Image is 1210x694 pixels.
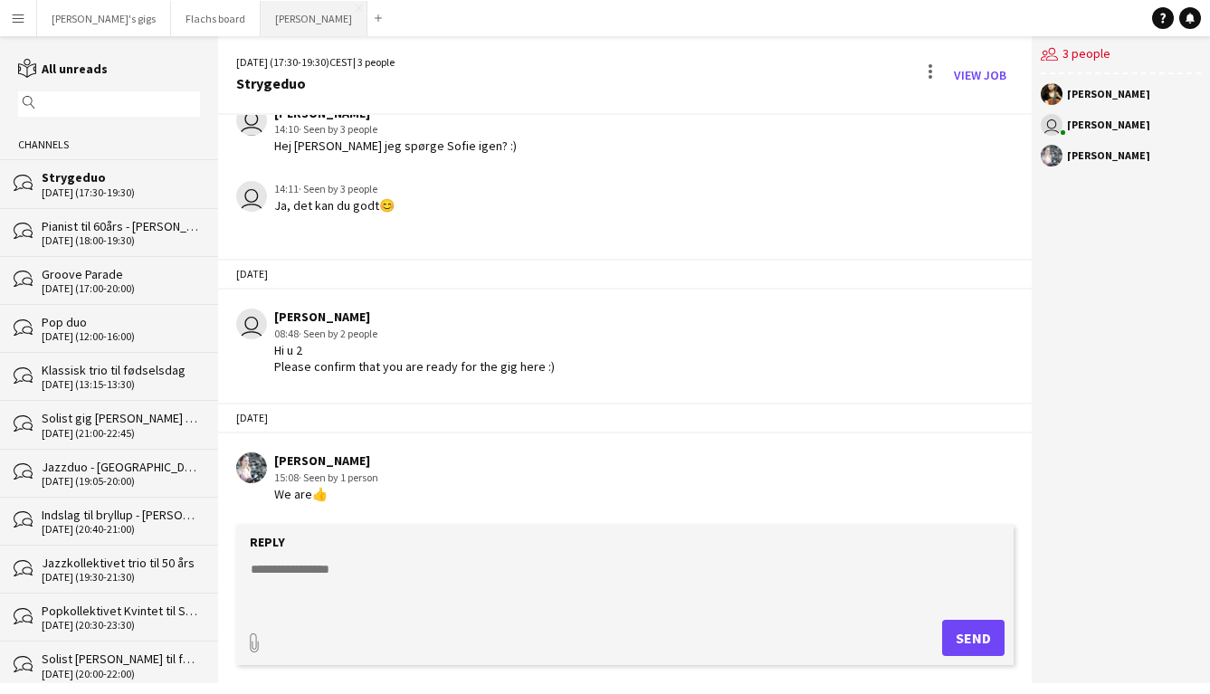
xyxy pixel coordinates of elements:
a: View Job [947,61,1014,90]
div: [DATE] (20:00-22:00) [42,668,200,680]
div: Pop duo [42,314,200,330]
div: Solist gig [PERSON_NAME] til Guldbryllup [42,410,200,426]
div: Solist [PERSON_NAME] til fødselsdag [42,651,200,667]
a: All unreads [18,61,108,77]
div: Hej [PERSON_NAME] jeg spørge Sofie igen? :) [274,138,517,154]
div: [DATE] (19:05-20:00) [42,475,200,488]
div: Pianist til 60års - [PERSON_NAME] [42,218,200,234]
button: [PERSON_NAME]'s gigs [37,1,171,36]
div: [DATE] (20:40-21:00) [42,523,200,536]
div: [DATE] [218,259,1032,290]
div: 15:08 [274,470,378,486]
button: Send [942,620,1005,656]
div: [DATE] (19:30-21:30) [42,571,200,584]
div: [PERSON_NAME] [274,452,378,469]
span: · Seen by 3 people [299,122,377,136]
button: [PERSON_NAME] [261,1,367,36]
div: [DATE] (17:30-19:30) | 3 people [236,54,395,71]
div: 14:10 [274,121,517,138]
div: [DATE] (17:00-20:00) [42,282,200,295]
span: · Seen by 2 people [299,327,377,340]
div: Jazzkollektivet trio til 50 års [42,555,200,571]
div: 3 people [1041,36,1201,74]
div: Indslag til bryllup - [PERSON_NAME] [42,507,200,523]
div: 14:11 [274,181,395,197]
div: [PERSON_NAME] [1067,150,1150,161]
div: [DATE] (12:00-16:00) [42,330,200,343]
div: [PERSON_NAME] [1067,89,1150,100]
div: [PERSON_NAME] [274,309,555,325]
div: [DATE] (20:30-23:30) [42,619,200,632]
div: [DATE] (21:00-22:45) [42,427,200,440]
div: Jazzduo - [GEOGRAPHIC_DATA] [42,459,200,475]
div: Klassisk trio til fødselsdag [42,362,200,378]
div: [DATE] (18:00-19:30) [42,234,200,247]
span: · Seen by 1 person [299,471,378,484]
span: · Seen by 3 people [299,182,377,195]
div: We are👍 [274,486,378,502]
div: 08:48 [274,326,555,342]
div: Ja, det kan du godt😊 [274,197,395,214]
span: CEST [329,55,353,69]
div: Strygeduo [236,75,395,91]
div: Groove Parade [42,266,200,282]
div: [PERSON_NAME] [1067,119,1150,130]
label: Reply [250,534,285,550]
div: Popkollektivet Kvintet til Sølvbryllup [42,603,200,619]
div: Strygeduo [42,169,200,185]
div: [DATE] [218,403,1032,433]
button: Flachs board [171,1,261,36]
div: Hi u 2 Please confirm that you are ready for the gig here :) [274,342,555,375]
div: [DATE] (13:15-13:30) [42,378,200,391]
div: [DATE] (17:30-19:30) [42,186,200,199]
